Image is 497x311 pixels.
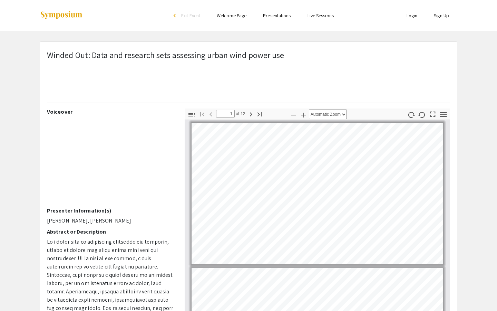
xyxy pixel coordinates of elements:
a: Sign Up [434,12,449,19]
button: Go to First Page [196,109,208,119]
span: of 12 [235,110,245,117]
h2: Presenter Information(s) [47,207,174,214]
button: Next Page [245,109,257,119]
button: Previous Page [205,109,217,119]
a: Presentations [263,12,291,19]
a: Live Sessions [308,12,334,19]
button: Rotate Clockwise [406,110,417,120]
span: Winded Out: Data and research sets assessing urban wind power use [47,49,284,60]
iframe: DMRSEF Winded out [47,118,174,207]
img: Symposium by ForagerOne [40,11,83,20]
select: Zoom [309,110,347,119]
h2: Voiceover [47,109,174,115]
p: [PERSON_NAME], [PERSON_NAME] [47,217,174,225]
button: Go to Last Page [254,109,265,119]
button: Switch to Presentation Mode [427,109,439,119]
a: Welcome Page [217,12,246,19]
a: Login [407,12,418,19]
button: Zoom Out [288,110,299,120]
div: Page 1 [188,120,446,267]
span: Exit Event [181,12,200,19]
div: arrow_back_ios [174,13,178,18]
button: Zoom In [298,110,310,120]
input: Page [216,110,235,117]
button: Tools [438,110,449,120]
button: Rotate Counterclockwise [416,110,428,120]
h2: Abstract or Description [47,228,174,235]
button: Toggle Sidebar [186,110,197,120]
